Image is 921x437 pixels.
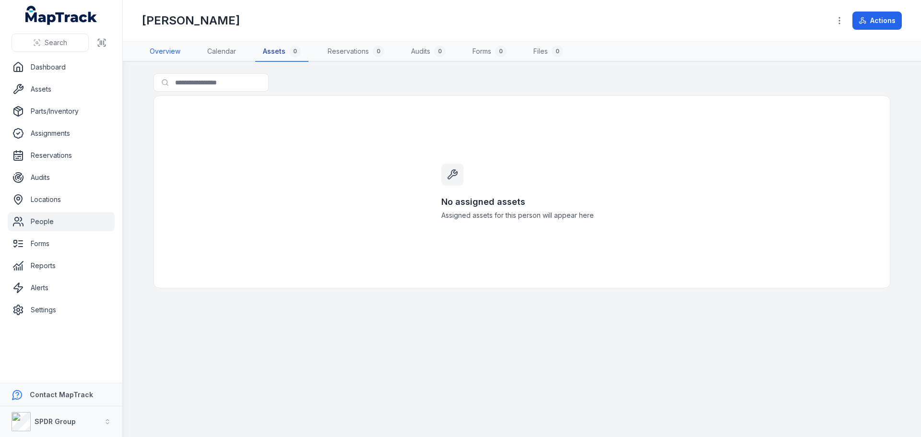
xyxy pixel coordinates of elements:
strong: SPDR Group [35,417,76,425]
a: Parts/Inventory [8,102,115,121]
a: Audits0 [403,42,453,62]
strong: Contact MapTrack [30,390,93,399]
div: 0 [434,46,446,57]
a: Locations [8,190,115,209]
a: Assets [8,80,115,99]
a: Dashboard [8,58,115,77]
div: 0 [373,46,384,57]
div: 0 [495,46,507,57]
a: People [8,212,115,231]
a: Forms [8,234,115,253]
a: Alerts [8,278,115,297]
a: Reservations0 [320,42,392,62]
a: Overview [142,42,188,62]
h3: No assigned assets [441,195,602,209]
a: Reservations [8,146,115,165]
a: Audits [8,168,115,187]
a: Assignments [8,124,115,143]
span: Assigned assets for this person will appear here [441,211,602,220]
a: Files0 [526,42,571,62]
a: Assets0 [255,42,308,62]
button: Search [12,34,89,52]
h1: [PERSON_NAME] [142,13,240,28]
button: Actions [852,12,902,30]
a: Reports [8,256,115,275]
a: Forms0 [465,42,514,62]
a: MapTrack [25,6,97,25]
a: Calendar [200,42,244,62]
a: Settings [8,300,115,319]
div: 0 [552,46,563,57]
div: 0 [289,46,301,57]
span: Search [45,38,67,47]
